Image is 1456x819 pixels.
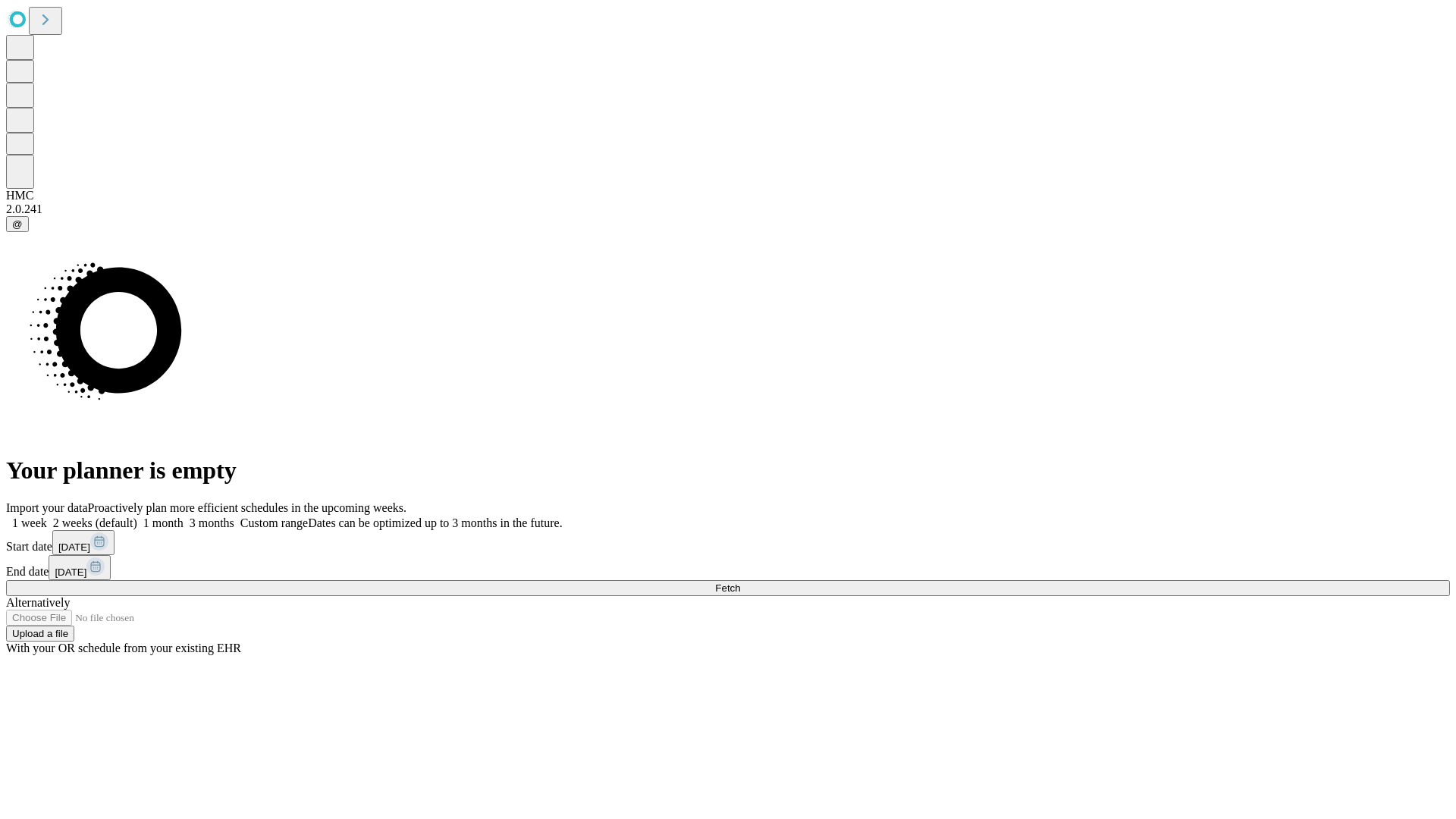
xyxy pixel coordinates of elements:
[6,642,241,654] span: With your OR schedule from your existing EHR
[52,530,115,555] button: [DATE]
[6,457,1450,485] h1: Your planner is empty
[6,626,74,642] button: Upload a file
[12,218,23,230] span: @
[6,555,1450,580] div: End date
[53,516,137,529] span: 2 weeks (default)
[308,516,562,529] span: Dates can be optimized up to 3 months in the future.
[12,516,47,529] span: 1 week
[6,501,88,514] span: Import your data
[88,501,406,514] span: Proactively plan more efficient schedules in the upcoming weeks.
[143,516,184,529] span: 1 month
[58,541,90,553] span: [DATE]
[6,202,1450,216] div: 2.0.241
[6,580,1450,596] button: Fetch
[55,566,86,578] span: [DATE]
[49,555,111,580] button: [DATE]
[6,530,1450,555] div: Start date
[6,596,70,609] span: Alternatively
[190,516,234,529] span: 3 months
[715,582,740,594] span: Fetch
[6,189,1450,202] div: HMC
[240,516,308,529] span: Custom range
[6,216,29,232] button: @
